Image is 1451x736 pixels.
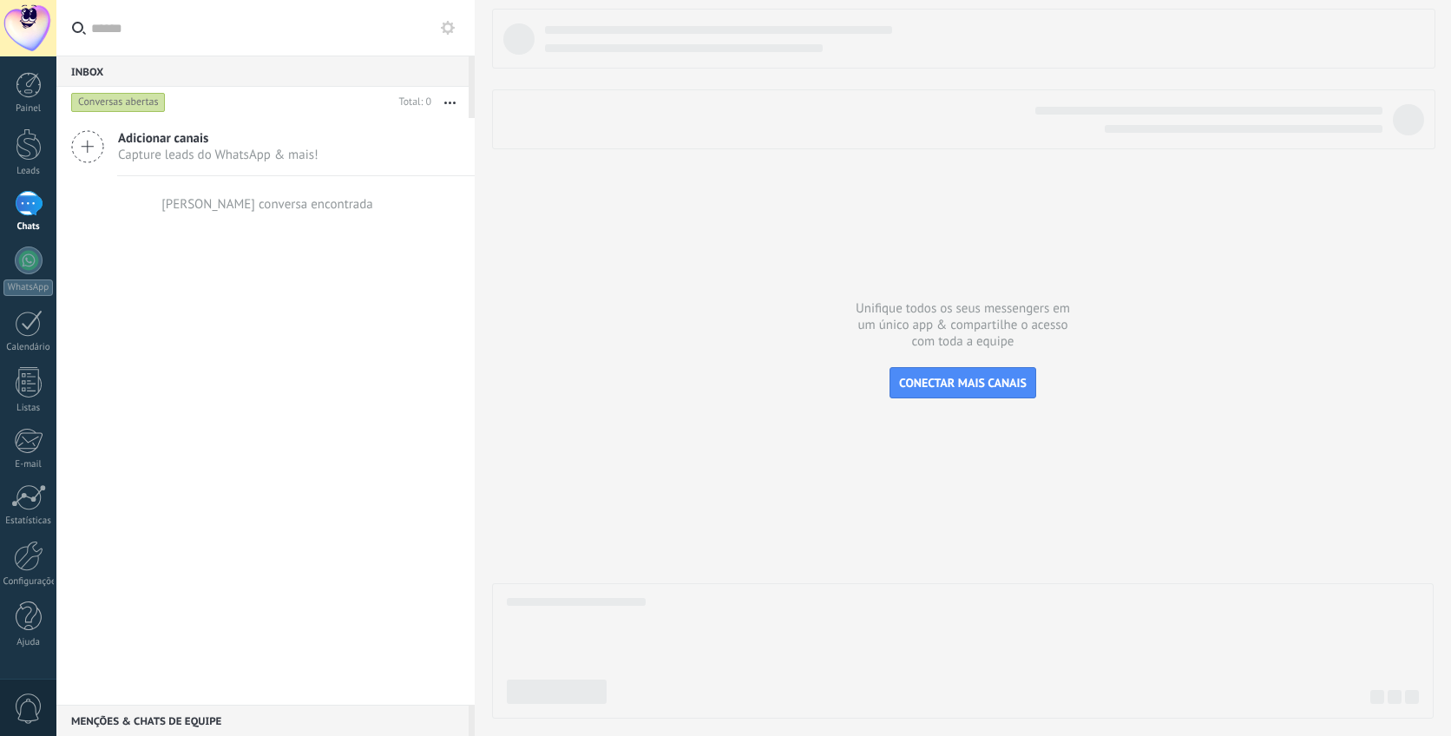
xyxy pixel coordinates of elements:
div: Menções & Chats de equipe [56,705,469,736]
div: Leads [3,166,54,177]
div: Configurações [3,576,54,588]
div: E-mail [3,459,54,470]
div: Total: 0 [392,94,431,111]
div: Listas [3,403,54,414]
div: Estatísticas [3,516,54,527]
div: WhatsApp [3,279,53,296]
div: Painel [3,103,54,115]
span: Adicionar canais [118,130,318,147]
div: Inbox [56,56,469,87]
span: CONECTAR MAIS CANAIS [899,375,1027,391]
button: CONECTAR MAIS CANAIS [890,367,1036,398]
div: Conversas abertas [71,92,166,113]
div: Ajuda [3,637,54,648]
div: Chats [3,221,54,233]
div: [PERSON_NAME] conversa encontrada [161,196,373,213]
div: Calendário [3,342,54,353]
span: Capture leads do WhatsApp & mais! [118,147,318,163]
